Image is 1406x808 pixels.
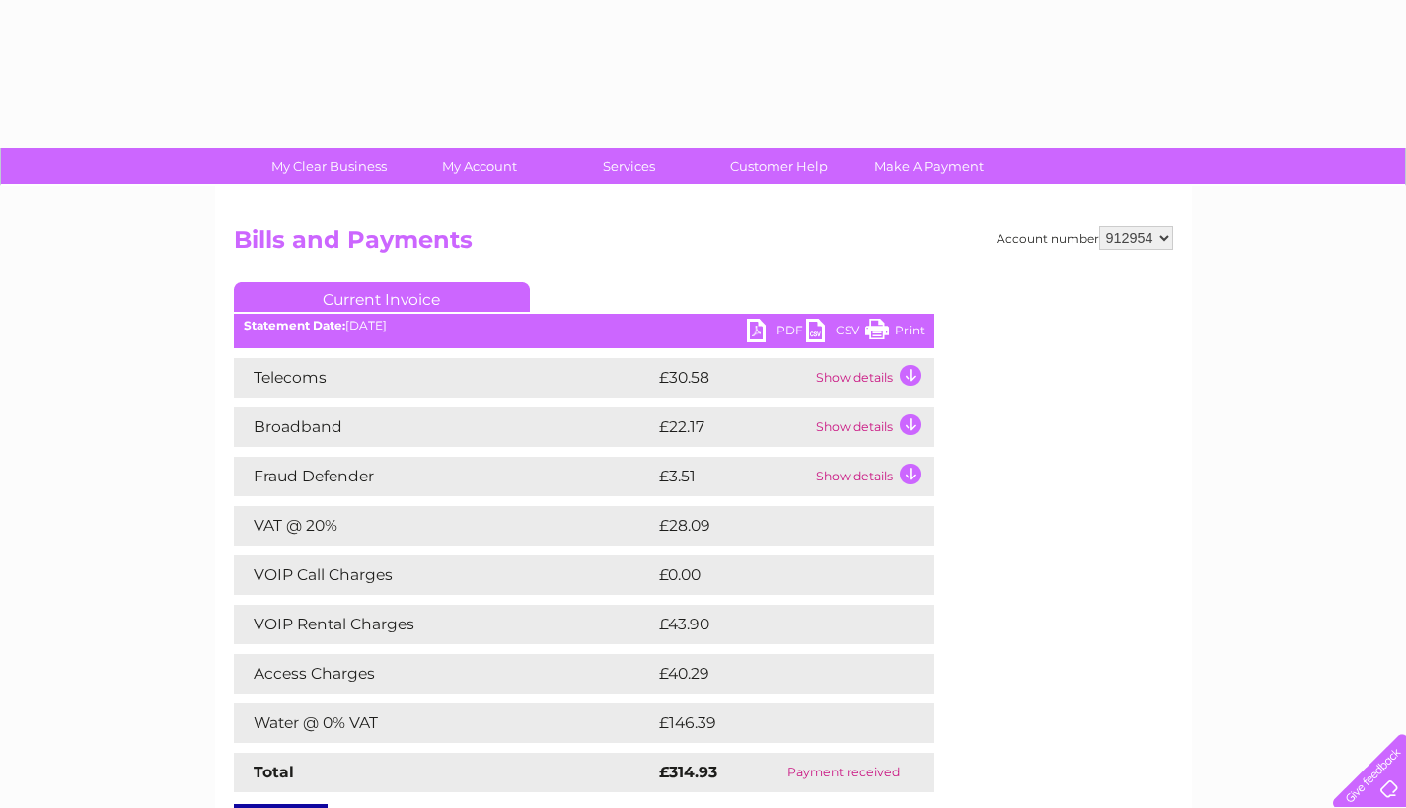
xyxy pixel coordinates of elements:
td: VAT @ 20% [234,506,654,546]
td: Show details [811,457,934,496]
div: [DATE] [234,319,934,332]
a: Customer Help [698,148,860,184]
td: Water @ 0% VAT [234,703,654,743]
td: Payment received [754,753,933,792]
td: Fraud Defender [234,457,654,496]
a: Current Invoice [234,282,530,312]
div: Account number [997,226,1173,250]
td: £146.39 [654,703,899,743]
td: £40.29 [654,654,895,694]
td: £43.90 [654,605,895,644]
td: £30.58 [654,358,811,398]
td: Show details [811,358,934,398]
td: Broadband [234,407,654,447]
a: My Clear Business [248,148,410,184]
strong: Total [254,763,294,781]
a: PDF [747,319,806,347]
td: VOIP Call Charges [234,555,654,595]
td: Show details [811,407,934,447]
td: £22.17 [654,407,811,447]
a: My Account [398,148,560,184]
h2: Bills and Payments [234,226,1173,263]
b: Statement Date: [244,318,345,332]
a: Print [865,319,925,347]
a: CSV [806,319,865,347]
td: Access Charges [234,654,654,694]
td: Telecoms [234,358,654,398]
a: Services [548,148,710,184]
strong: £314.93 [659,763,717,781]
td: £0.00 [654,555,889,595]
td: VOIP Rental Charges [234,605,654,644]
a: Make A Payment [848,148,1010,184]
td: £28.09 [654,506,896,546]
td: £3.51 [654,457,811,496]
